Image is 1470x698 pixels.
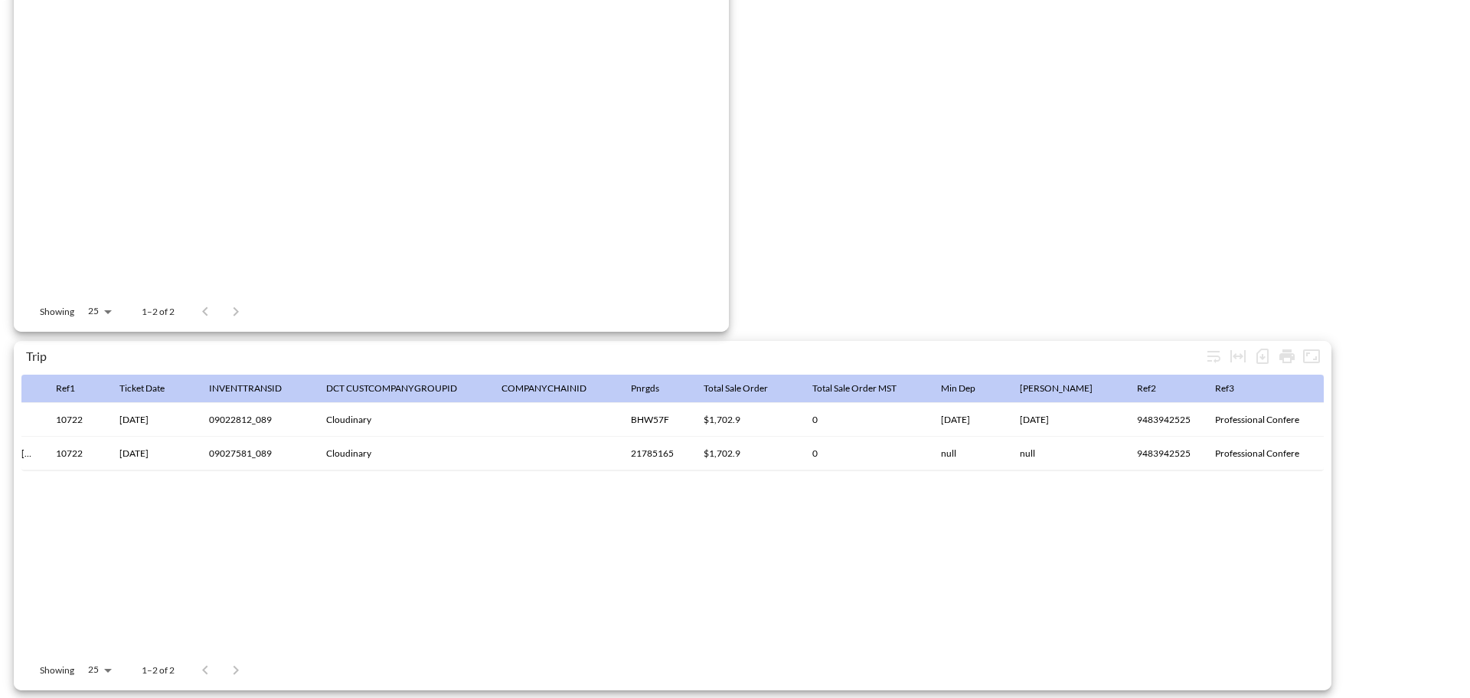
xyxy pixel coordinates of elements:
th: 10722 [44,437,107,470]
div: Ticket Date [119,379,165,398]
span: Ref2 [1137,379,1176,398]
div: Total Sale Order MST [812,379,897,398]
th: Professional Confere [1203,403,1312,437]
div: Min Dep [941,379,975,398]
th: 19/09/2025 [1008,403,1125,437]
span: INVENTTRANSID [209,379,302,398]
th: 0 [800,437,929,470]
span: Pnrgds [631,379,679,398]
p: Showing [40,664,74,677]
div: Trip [26,349,1201,363]
th: Cloudinary [314,403,489,437]
div: 25 [80,301,117,321]
div: Print [1275,344,1299,369]
th: 09027581_089 [197,437,314,470]
th: BHW57F [619,403,691,437]
div: Toggle table layout between fixed and auto (default: auto) [1226,344,1250,369]
div: Ref2 [1137,379,1156,398]
span: COMPANYCHAINID [501,379,606,398]
span: Min Dep [941,379,995,398]
span: DCT CUSTCOMPANYGROUPID [326,379,477,398]
th: 20/08/2025 [107,437,197,470]
th: 0 [800,403,929,437]
div: Number of rows selected for download: 2 [1250,344,1275,369]
th: null [1008,437,1125,470]
th: 10722 [44,403,107,437]
th: 9483942525 [1125,403,1203,437]
th: 09022812_089 [197,403,314,437]
div: Max Ariv [1020,379,1093,398]
th: Cloudinary [314,437,489,470]
div: Pnrgds [631,379,659,398]
th: 9483942525 [1125,437,1203,470]
p: 1–2 of 2 [142,305,175,318]
div: INVENTTRANSID [209,379,282,398]
th: 20/08/2025 [107,403,197,437]
th: 21785165 [619,437,691,470]
th: $1,702.9 [691,437,800,470]
div: COMPANYCHAINID [501,379,586,398]
span: Ref1 [56,379,95,398]
th: null [929,437,1008,470]
span: Total Sale Order [704,379,788,398]
div: DCT CUSTCOMPANYGROUPID [326,379,457,398]
button: Fullscreen [1299,344,1324,369]
th: $1,702.9 [691,403,800,437]
th: Professional Confere [1203,437,1312,470]
p: 1–2 of 2 [142,664,175,677]
div: Ref1 [56,379,75,398]
th: 16/09/2025 [929,403,1008,437]
span: Max Ariv [1020,379,1112,398]
span: Total Sale Order MST [812,379,916,398]
div: Total Sale Order [704,379,768,398]
p: Showing [40,305,74,318]
div: 25 [80,660,117,680]
span: Ticket Date [119,379,185,398]
div: Wrap text [1201,344,1226,369]
span: Ref3 [1215,379,1254,398]
div: Ref3 [1215,379,1234,398]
